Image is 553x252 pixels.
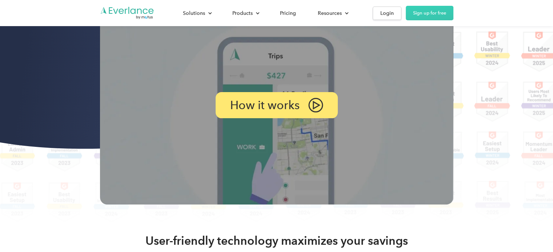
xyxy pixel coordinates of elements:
[176,7,218,20] div: Solutions
[273,7,303,20] a: Pricing
[100,6,155,20] a: Go to homepage
[406,6,453,20] a: Sign up for free
[380,9,394,18] div: Login
[230,100,300,110] p: How it works
[280,9,296,18] div: Pricing
[310,7,354,20] div: Resources
[232,9,253,18] div: Products
[53,43,90,58] input: Submit
[318,9,342,18] div: Resources
[183,9,205,18] div: Solutions
[225,7,265,20] div: Products
[145,234,408,248] h2: User-friendly technology maximizes your savings
[373,7,401,20] a: Login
